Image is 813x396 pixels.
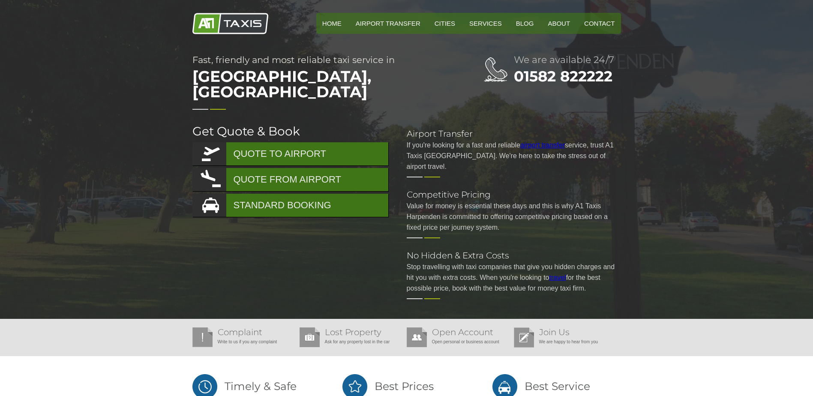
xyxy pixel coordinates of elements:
[578,13,621,34] a: Contact
[407,129,621,138] h2: Airport Transfer
[539,327,570,337] a: Join Us
[192,194,388,217] a: STANDARD BOOKING
[218,327,262,337] a: Complaint
[192,13,268,34] img: A1 Taxis
[407,190,621,199] h2: Competitive Pricing
[407,251,621,260] h2: No Hidden & Extra Costs
[192,168,388,191] a: QUOTE FROM AIRPORT
[407,261,621,294] p: Stop travelling with taxi companies that give you hidden charges and hit you with extra costs. Wh...
[463,13,508,34] a: Services
[350,13,426,34] a: Airport Transfer
[300,327,320,347] img: Lost Property
[192,327,213,347] img: Complaint
[192,336,295,347] p: Write to us if you any complaint
[514,67,612,85] a: 01582 822222
[549,274,566,281] a: travel
[300,336,402,347] p: Ask for any property lost in the car
[192,55,450,104] h1: Fast, friendly and most reliable taxi service in
[520,141,565,149] a: airport transfer
[407,336,510,347] p: Open personal or business account
[429,13,461,34] a: Cities
[192,142,388,165] a: QUOTE TO AIRPORT
[192,64,450,104] span: [GEOGRAPHIC_DATA], [GEOGRAPHIC_DATA]
[514,55,621,65] h2: We are available 24/7
[316,13,348,34] a: HOME
[432,327,493,337] a: Open Account
[325,327,381,337] a: Lost Property
[407,201,621,233] p: Value for money is essential these days and this is why A1 Taxis Harpenden is committed to offeri...
[514,336,617,347] p: We are happy to hear from you
[407,327,427,347] img: Open Account
[192,125,390,137] h2: Get Quote & Book
[510,13,540,34] a: Blog
[407,140,621,172] p: If you're looking for a fast and reliable service, trust A1 Taxis [GEOGRAPHIC_DATA]. We're here t...
[514,327,534,348] img: Join Us
[542,13,576,34] a: About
